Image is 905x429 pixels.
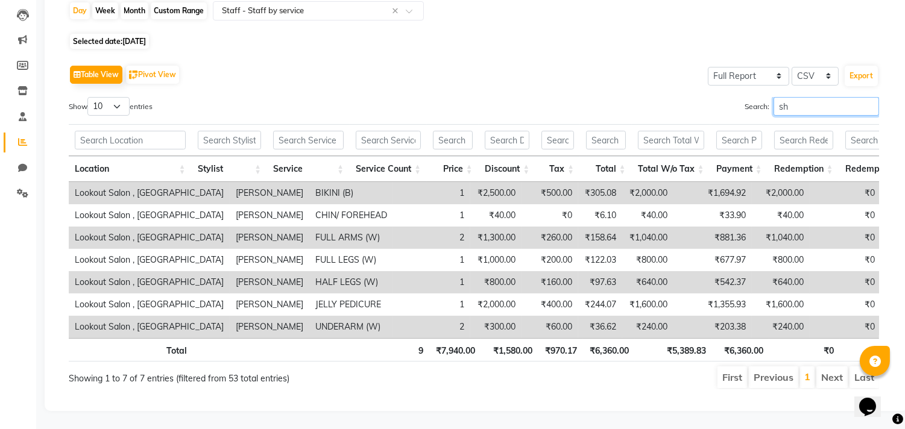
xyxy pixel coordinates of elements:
[810,271,881,293] td: ₹0
[352,338,429,362] th: 9
[126,66,179,84] button: Pivot View
[578,204,622,227] td: ₹6.10
[470,271,522,293] td: ₹800.00
[522,293,578,316] td: ₹400.00
[522,271,578,293] td: ₹160.00
[752,316,810,338] td: ₹240.00
[69,316,230,338] td: Lookout Salon , [GEOGRAPHIC_DATA]
[350,156,427,182] th: Service Count: activate to sort column ascending
[673,316,752,338] td: ₹203.38
[752,182,810,204] td: ₹2,000.00
[673,271,752,293] td: ₹542.37
[69,249,230,271] td: Lookout Salon , [GEOGRAPHIC_DATA]
[121,2,148,19] div: Month
[622,227,673,249] td: ₹1,040.00
[854,381,893,417] iframe: chat widget
[583,338,635,362] th: ₹6,360.00
[845,66,878,86] button: Export
[87,97,130,116] select: Showentries
[230,227,309,249] td: [PERSON_NAME]
[622,271,673,293] td: ₹640.00
[70,66,122,84] button: Table View
[673,182,752,204] td: ₹1,694.92
[356,131,421,149] input: Search Service Count
[622,316,673,338] td: ₹240.00
[485,131,530,149] input: Search Discount
[522,316,578,338] td: ₹60.00
[309,293,393,316] td: JELLY PEDICURE
[810,182,881,204] td: ₹0
[673,227,752,249] td: ₹881.36
[481,338,538,362] th: ₹1,580.00
[393,271,470,293] td: 1
[75,131,186,149] input: Search Location
[745,97,879,116] label: Search:
[69,156,192,182] th: Location: activate to sort column ascending
[393,293,470,316] td: 1
[635,338,712,362] th: ₹5,389.83
[774,97,879,116] input: Search:
[309,271,393,293] td: HALF LEGS (W)
[578,271,622,293] td: ₹97.63
[522,182,578,204] td: ₹500.00
[470,249,522,271] td: ₹1,000.00
[393,227,470,249] td: 2
[70,2,90,19] div: Day
[522,227,578,249] td: ₹260.00
[122,37,146,46] span: [DATE]
[535,156,580,182] th: Tax: activate to sort column ascending
[309,227,393,249] td: FULL ARMS (W)
[427,156,479,182] th: Price: activate to sort column ascending
[752,249,810,271] td: ₹800.00
[470,293,522,316] td: ₹2,000.00
[69,365,396,385] div: Showing 1 to 7 of 7 entries (filtered from 53 total entries)
[710,156,768,182] th: Payment: activate to sort column ascending
[810,316,881,338] td: ₹0
[69,227,230,249] td: Lookout Salon , [GEOGRAPHIC_DATA]
[622,204,673,227] td: ₹40.00
[392,5,402,17] span: Clear all
[716,131,762,149] input: Search Payment
[69,182,230,204] td: Lookout Salon , [GEOGRAPHIC_DATA]
[230,271,309,293] td: [PERSON_NAME]
[522,204,578,227] td: ₹0
[578,249,622,271] td: ₹122.03
[69,204,230,227] td: Lookout Salon , [GEOGRAPHIC_DATA]
[393,182,470,204] td: 1
[309,249,393,271] td: FULL LEGS (W)
[752,271,810,293] td: ₹640.00
[578,227,622,249] td: ₹158.64
[433,131,473,149] input: Search Price
[70,34,149,49] span: Selected date:
[470,182,522,204] td: ₹2,500.00
[230,249,309,271] td: [PERSON_NAME]
[810,227,881,249] td: ₹0
[69,97,153,116] label: Show entries
[638,131,704,149] input: Search Total W/o Tax
[470,227,522,249] td: ₹1,300.00
[522,249,578,271] td: ₹200.00
[586,131,626,149] input: Search Total
[393,316,470,338] td: 2
[69,271,230,293] td: Lookout Salon , [GEOGRAPHIC_DATA]
[632,156,710,182] th: Total W/o Tax: activate to sort column ascending
[470,316,522,338] td: ₹300.00
[769,338,840,362] th: ₹0
[230,316,309,338] td: [PERSON_NAME]
[673,249,752,271] td: ₹677.97
[69,293,230,316] td: Lookout Salon , [GEOGRAPHIC_DATA]
[273,131,344,149] input: Search Service
[309,182,393,204] td: BIKINI (B)
[230,293,309,316] td: [PERSON_NAME]
[267,156,350,182] th: Service: activate to sort column ascending
[151,2,207,19] div: Custom Range
[309,316,393,338] td: UNDERARM (W)
[230,182,309,204] td: [PERSON_NAME]
[768,156,839,182] th: Redemption: activate to sort column ascending
[309,204,393,227] td: CHIN/ FOREHEAD
[810,204,881,227] td: ₹0
[192,156,268,182] th: Stylist: activate to sort column ascending
[810,249,881,271] td: ₹0
[69,338,193,362] th: Total
[622,182,673,204] td: ₹2,000.00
